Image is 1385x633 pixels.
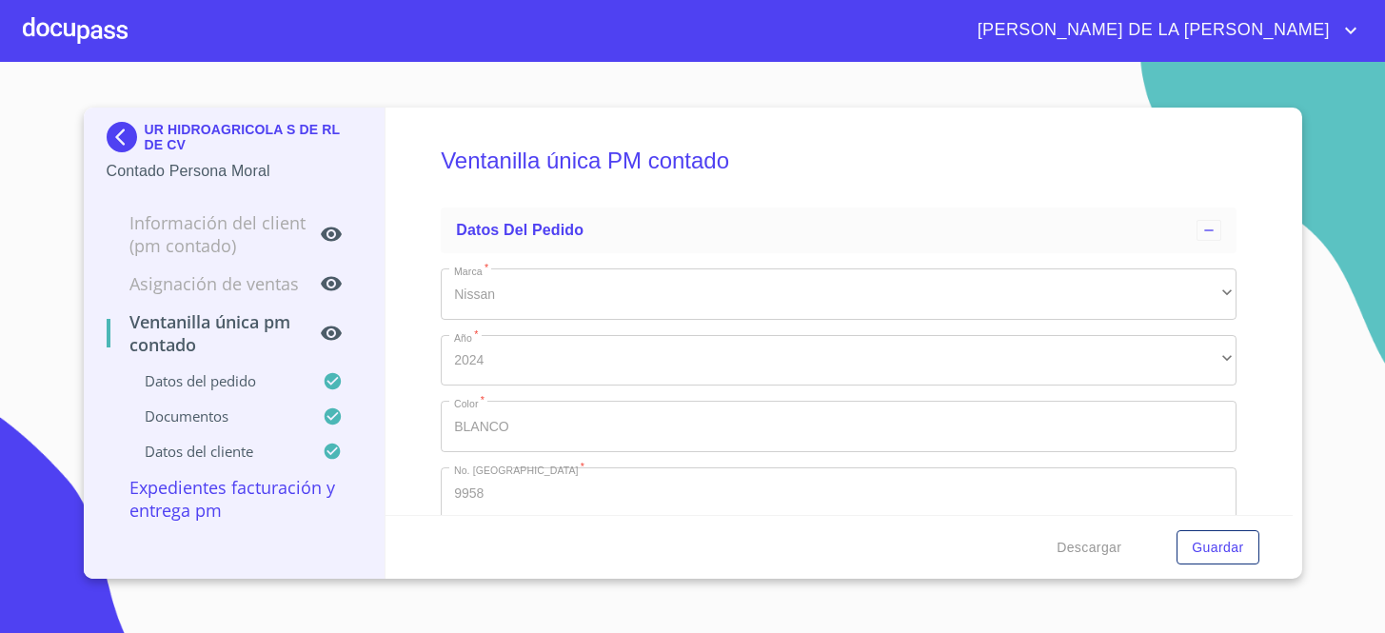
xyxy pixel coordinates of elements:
span: Descargar [1057,536,1121,560]
span: Guardar [1192,536,1243,560]
p: Ventanilla única PM contado [107,310,321,356]
p: UR HIDROAGRICOLA S DE RL DE CV [145,122,363,152]
div: UR HIDROAGRICOLA S DE RL DE CV [107,122,363,160]
p: Datos del pedido [107,371,324,390]
p: Contado Persona Moral [107,160,363,183]
p: Datos del cliente [107,442,324,461]
div: 2024 [441,335,1237,386]
p: Expedientes Facturación y Entrega PM [107,476,363,522]
div: Nissan [441,268,1237,320]
p: Documentos [107,406,324,425]
button: Descargar [1049,530,1129,565]
p: Información del Client (PM contado) [107,211,321,257]
h5: Ventanilla única PM contado [441,122,1237,200]
img: Docupass spot blue [107,122,145,152]
div: Datos del pedido [441,208,1237,253]
span: Datos del pedido [456,222,584,238]
button: Guardar [1177,530,1258,565]
p: Asignación de Ventas [107,272,321,295]
span: [PERSON_NAME] DE LA [PERSON_NAME] [963,15,1339,46]
button: account of current user [963,15,1362,46]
